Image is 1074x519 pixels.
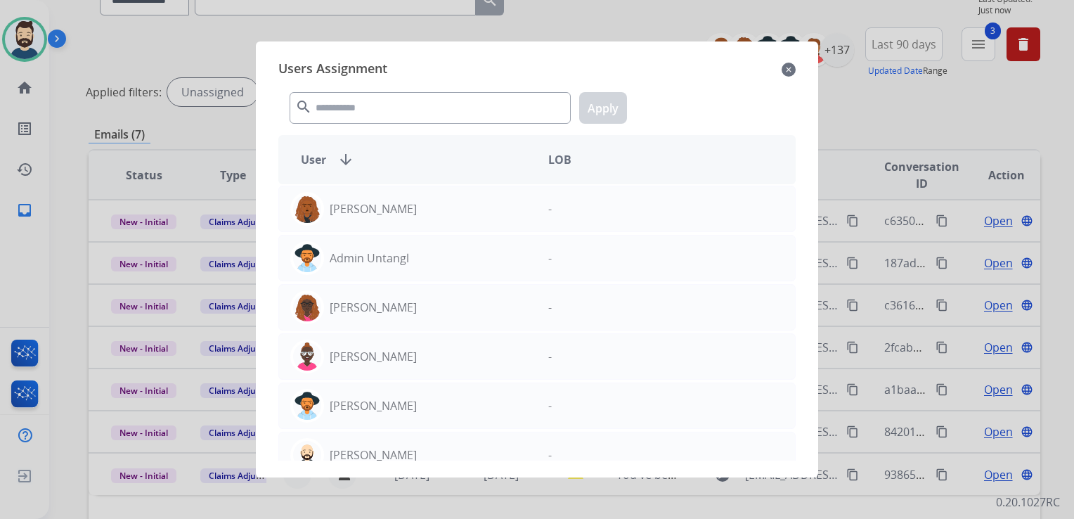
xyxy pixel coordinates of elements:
[548,299,552,316] p: -
[330,299,417,316] p: [PERSON_NAME]
[290,151,537,168] div: User
[337,151,354,168] mat-icon: arrow_downward
[330,348,417,365] p: [PERSON_NAME]
[548,397,552,414] p: -
[579,92,627,124] button: Apply
[548,447,552,463] p: -
[330,447,417,463] p: [PERSON_NAME]
[330,250,409,267] p: Admin Untangl
[330,397,417,414] p: [PERSON_NAME]
[278,58,387,81] span: Users Assignment
[330,200,417,217] p: [PERSON_NAME]
[548,200,552,217] p: -
[295,98,312,115] mat-icon: search
[548,348,552,365] p: -
[782,61,796,78] mat-icon: close
[548,250,552,267] p: -
[548,151,571,168] span: LOB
